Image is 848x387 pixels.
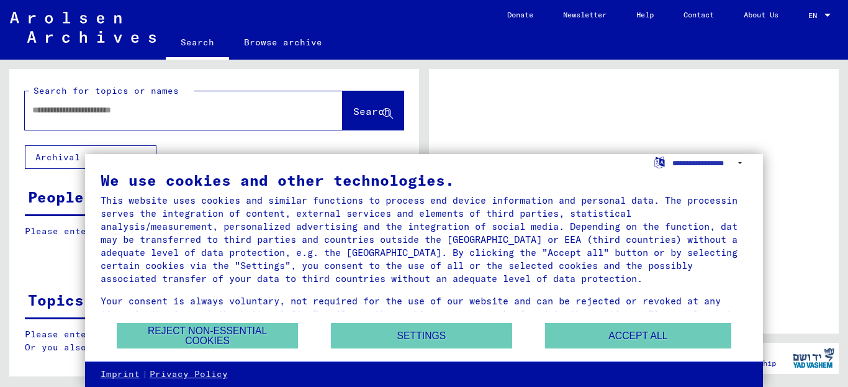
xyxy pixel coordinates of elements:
[34,85,179,96] mat-label: Search for topics or names
[150,368,228,381] a: Privacy Policy
[101,173,748,188] div: We use cookies and other technologies.
[229,27,337,57] a: Browse archive
[343,91,404,130] button: Search
[10,12,156,43] img: Arolsen_neg.svg
[117,323,298,348] button: Reject non-essential cookies
[25,225,403,238] p: Please enter a search term or set filters to get results.
[331,323,512,348] button: Settings
[28,186,84,208] div: People
[545,323,731,348] button: Accept all
[101,294,748,334] div: Your consent is always voluntary, not required for the use of our website and can be rejected or ...
[28,289,84,311] div: Topics
[25,145,156,169] button: Archival tree units
[166,27,229,60] a: Search
[101,194,748,285] div: This website uses cookies and similar functions to process end device information and personal da...
[790,342,837,373] img: yv_logo.png
[25,328,404,354] p: Please enter a search term or set filters to get results. Or you also can browse the manually.
[808,11,822,20] span: EN
[101,368,140,381] a: Imprint
[353,105,390,117] span: Search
